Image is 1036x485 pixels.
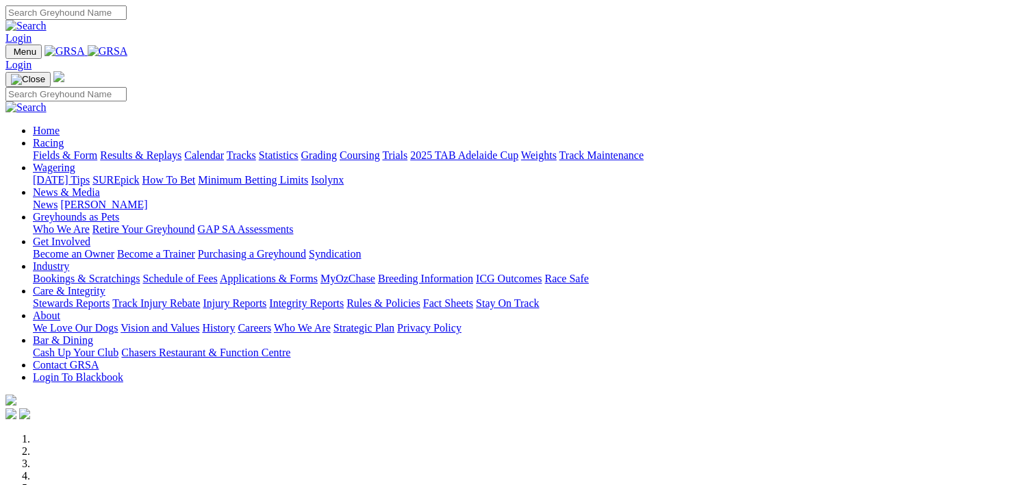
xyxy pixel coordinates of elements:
[238,322,271,334] a: Careers
[5,5,127,20] input: Search
[378,273,473,284] a: Breeding Information
[14,47,36,57] span: Menu
[202,322,235,334] a: History
[5,20,47,32] img: Search
[33,162,75,173] a: Wagering
[309,248,361,260] a: Syndication
[346,297,420,309] a: Rules & Policies
[53,71,64,82] img: logo-grsa-white.png
[100,149,181,161] a: Results & Replays
[92,174,139,186] a: SUREpick
[5,32,31,44] a: Login
[33,199,1031,211] div: News & Media
[33,359,99,371] a: Contact GRSA
[33,273,1031,285] div: Industry
[33,297,110,309] a: Stewards Reports
[476,273,542,284] a: ICG Outcomes
[269,297,344,309] a: Integrity Reports
[19,408,30,419] img: twitter.svg
[559,149,644,161] a: Track Maintenance
[5,87,127,101] input: Search
[382,149,407,161] a: Trials
[259,149,299,161] a: Statistics
[33,223,90,235] a: Who We Are
[33,211,119,223] a: Greyhounds as Pets
[142,273,217,284] a: Schedule of Fees
[5,395,16,406] img: logo-grsa-white.png
[33,137,64,149] a: Racing
[121,347,290,358] a: Chasers Restaurant & Function Centre
[33,223,1031,236] div: Greyhounds as Pets
[311,174,344,186] a: Isolynx
[112,297,200,309] a: Track Injury Rebate
[423,297,473,309] a: Fact Sheets
[33,199,58,210] a: News
[33,347,118,358] a: Cash Up Your Club
[33,273,140,284] a: Bookings & Scratchings
[33,334,93,346] a: Bar & Dining
[198,223,294,235] a: GAP SA Assessments
[33,174,1031,186] div: Wagering
[33,371,123,383] a: Login To Blackbook
[33,347,1031,359] div: Bar & Dining
[320,273,375,284] a: MyOzChase
[142,174,196,186] a: How To Bet
[220,273,318,284] a: Applications & Forms
[33,260,69,272] a: Industry
[33,248,1031,260] div: Get Involved
[60,199,147,210] a: [PERSON_NAME]
[227,149,256,161] a: Tracks
[5,72,51,87] button: Toggle navigation
[184,149,224,161] a: Calendar
[5,45,42,59] button: Toggle navigation
[33,322,1031,334] div: About
[340,149,380,161] a: Coursing
[33,174,90,186] a: [DATE] Tips
[117,248,195,260] a: Become a Trainer
[5,59,31,71] a: Login
[397,322,462,334] a: Privacy Policy
[33,248,114,260] a: Become an Owner
[5,101,47,114] img: Search
[203,297,266,309] a: Injury Reports
[33,236,90,247] a: Get Involved
[33,149,1031,162] div: Racing
[476,297,539,309] a: Stay On Track
[33,125,60,136] a: Home
[333,322,394,334] a: Strategic Plan
[45,45,85,58] img: GRSA
[301,149,337,161] a: Grading
[198,174,308,186] a: Minimum Betting Limits
[92,223,195,235] a: Retire Your Greyhound
[521,149,557,161] a: Weights
[410,149,518,161] a: 2025 TAB Adelaide Cup
[33,285,105,297] a: Care & Integrity
[198,248,306,260] a: Purchasing a Greyhound
[274,322,331,334] a: Who We Are
[121,322,199,334] a: Vision and Values
[544,273,588,284] a: Race Safe
[33,186,100,198] a: News & Media
[33,310,60,321] a: About
[33,322,118,334] a: We Love Our Dogs
[33,297,1031,310] div: Care & Integrity
[5,408,16,419] img: facebook.svg
[88,45,128,58] img: GRSA
[11,74,45,85] img: Close
[33,149,97,161] a: Fields & Form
